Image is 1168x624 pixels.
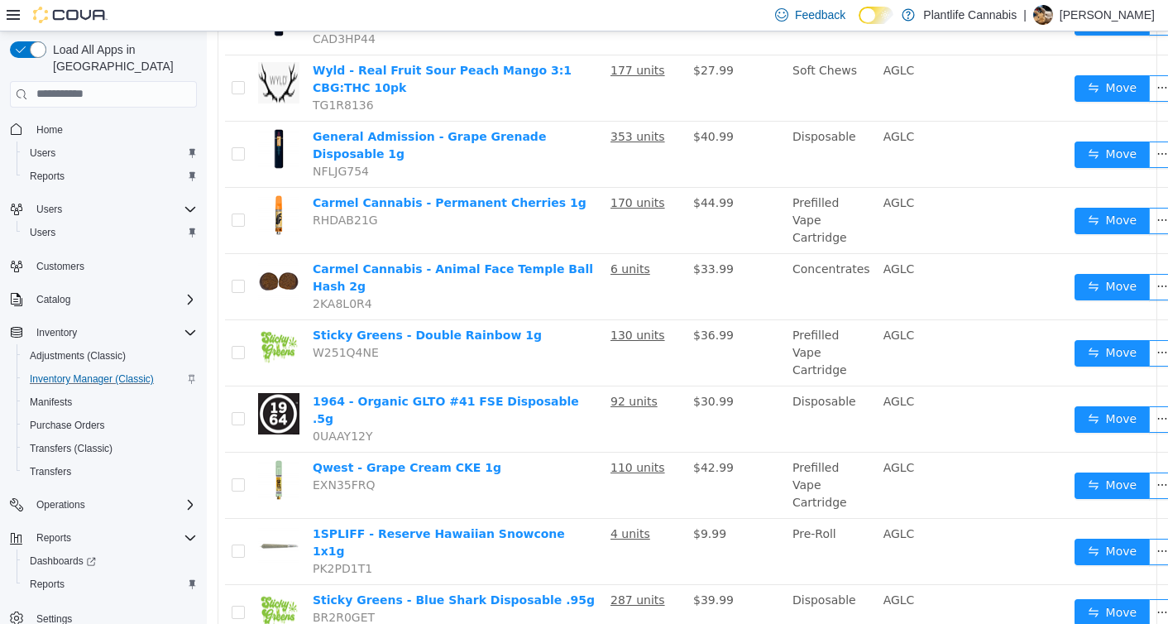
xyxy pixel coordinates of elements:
button: icon: ellipsis [942,44,969,70]
span: AGLC [677,562,708,575]
img: General Admission - Grape Grenade Disposable 1g hero shot [51,97,93,138]
span: AGLC [677,496,708,509]
span: Home [36,123,63,137]
a: Reports [23,166,71,186]
span: Reports [30,578,65,591]
span: $40.99 [486,98,527,112]
button: icon: ellipsis [942,242,969,269]
span: Operations [36,498,85,511]
span: $9.99 [486,496,519,509]
span: Customers [36,260,84,273]
span: Transfers [23,462,197,482]
button: icon: swapMove [868,110,944,137]
span: $36.99 [486,297,527,310]
td: Disposable [579,554,670,609]
button: Transfers [17,460,203,483]
span: Home [30,119,197,140]
u: 4 units [404,496,443,509]
td: Soft Chews [579,24,670,90]
button: Transfers (Classic) [17,437,203,460]
button: icon: swapMove [868,44,944,70]
span: Customers [30,256,197,276]
span: Transfers (Classic) [23,439,197,458]
span: Inventory Manager (Classic) [23,369,197,389]
button: icon: swapMove [868,568,944,594]
img: Cova [33,7,108,23]
span: Dashboards [30,554,96,568]
span: Transfers [30,465,71,478]
button: Catalog [3,288,203,311]
span: RHDAB21G [106,182,171,195]
u: 110 units [404,430,458,443]
span: EXN35FRQ [106,447,169,460]
span: Manifests [30,396,72,409]
span: Reports [30,528,197,548]
span: Reports [23,574,197,594]
span: $30.99 [486,363,527,377]
span: Catalog [30,290,197,310]
button: icon: ellipsis [942,309,969,335]
p: | [1023,5,1027,25]
button: Adjustments (Classic) [17,344,203,367]
a: General Admission - Grape Grenade Disposable 1g [106,98,339,129]
button: Users [17,142,203,165]
span: Dashboards [23,551,197,571]
td: Prefilled Vape Cartridge [579,156,670,223]
span: Users [30,146,55,160]
span: Users [23,143,197,163]
button: Users [30,199,69,219]
button: icon: ellipsis [942,441,969,468]
button: icon: swapMove [868,176,944,203]
span: $44.99 [486,165,527,178]
span: BR2R0GET [106,579,168,593]
u: 6 units [404,231,443,244]
button: Users [3,198,203,221]
span: Users [30,226,55,239]
button: Inventory [30,323,84,343]
img: Carmel Cannabis - Animal Face Temple Ball Hash 2g hero shot [51,229,93,271]
span: $27.99 [486,32,527,46]
span: AGLC [677,297,708,310]
span: Users [30,199,197,219]
button: icon: swapMove [868,507,944,534]
button: Users [17,221,203,244]
div: Sammi Lane [1033,5,1053,25]
a: Users [23,143,62,163]
span: Adjustments (Classic) [30,349,126,362]
span: Transfers (Classic) [30,442,112,455]
span: $39.99 [486,562,527,575]
a: Transfers [23,462,78,482]
u: 170 units [404,165,458,178]
span: AGLC [677,32,708,46]
button: icon: ellipsis [942,176,969,203]
a: Home [30,120,69,140]
span: AGLC [677,363,708,377]
a: Purchase Orders [23,415,112,435]
span: Load All Apps in [GEOGRAPHIC_DATA] [46,41,197,74]
u: 92 units [404,363,451,377]
img: Wyld - Real Fruit Sour Peach Mango 3:1 CBG:THC 10pk hero shot [51,31,93,72]
u: 353 units [404,98,458,112]
button: Reports [17,165,203,188]
button: icon: swapMove [868,309,944,335]
a: Customers [30,257,91,276]
button: Customers [3,254,203,278]
span: $33.99 [486,231,527,244]
a: Transfers (Classic) [23,439,119,458]
span: Operations [30,495,197,515]
img: 1964 - Organic GLTO #41 FSE Disposable .5g hero shot [51,362,93,403]
u: 177 units [404,32,458,46]
img: Carmel Cannabis - Permanent Cherries 1g hero shot [51,163,93,204]
span: Catalog [36,293,70,306]
button: Operations [3,493,203,516]
button: icon: swapMove [868,441,944,468]
span: Reports [30,170,65,183]
span: AGLC [677,231,708,244]
button: Reports [30,528,78,548]
a: Inventory Manager (Classic) [23,369,160,389]
span: Inventory [36,326,77,339]
span: Purchase Orders [23,415,197,435]
a: 1964 - Organic GLTO #41 FSE Disposable .5g [106,363,372,394]
button: Inventory [3,321,203,344]
span: Manifests [23,392,197,412]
